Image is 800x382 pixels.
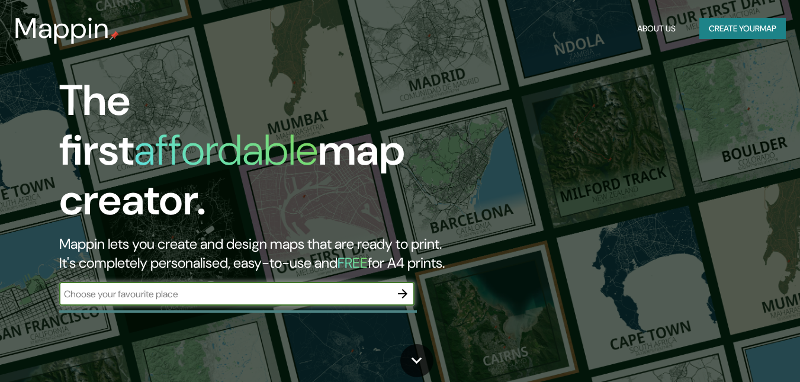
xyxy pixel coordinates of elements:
input: Choose your favourite place [59,287,391,301]
h3: Mappin [14,12,110,45]
button: About Us [632,18,680,40]
h1: The first map creator. [59,76,460,235]
h2: Mappin lets you create and design maps that are ready to print. It's completely personalised, eas... [59,235,460,272]
img: mappin-pin [110,31,119,40]
h1: affordable [134,123,318,178]
h5: FREE [338,253,368,272]
button: Create yourmap [699,18,786,40]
